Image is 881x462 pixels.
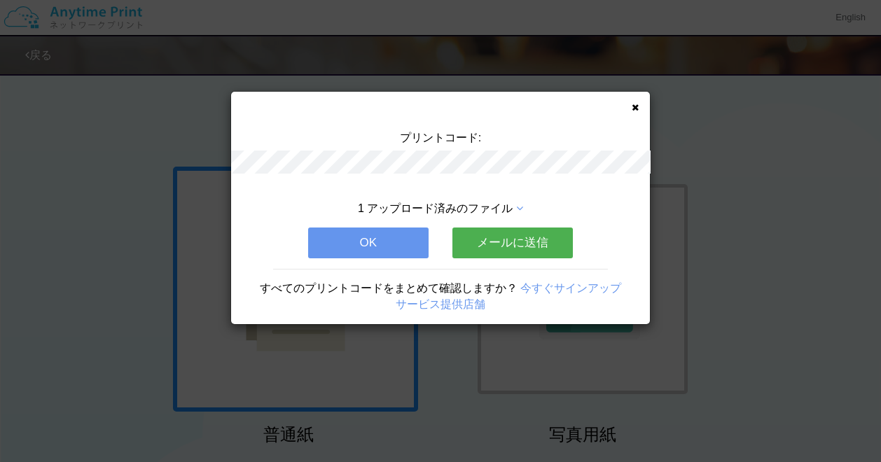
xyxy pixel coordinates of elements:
a: 今すぐサインアップ [520,282,621,294]
button: メールに送信 [452,227,573,258]
span: プリントコード: [400,132,481,143]
a: サービス提供店舗 [396,298,485,310]
span: すべてのプリントコードをまとめて確認しますか？ [260,282,518,294]
span: 1 アップロード済みのファイル [358,202,513,214]
button: OK [308,227,429,258]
